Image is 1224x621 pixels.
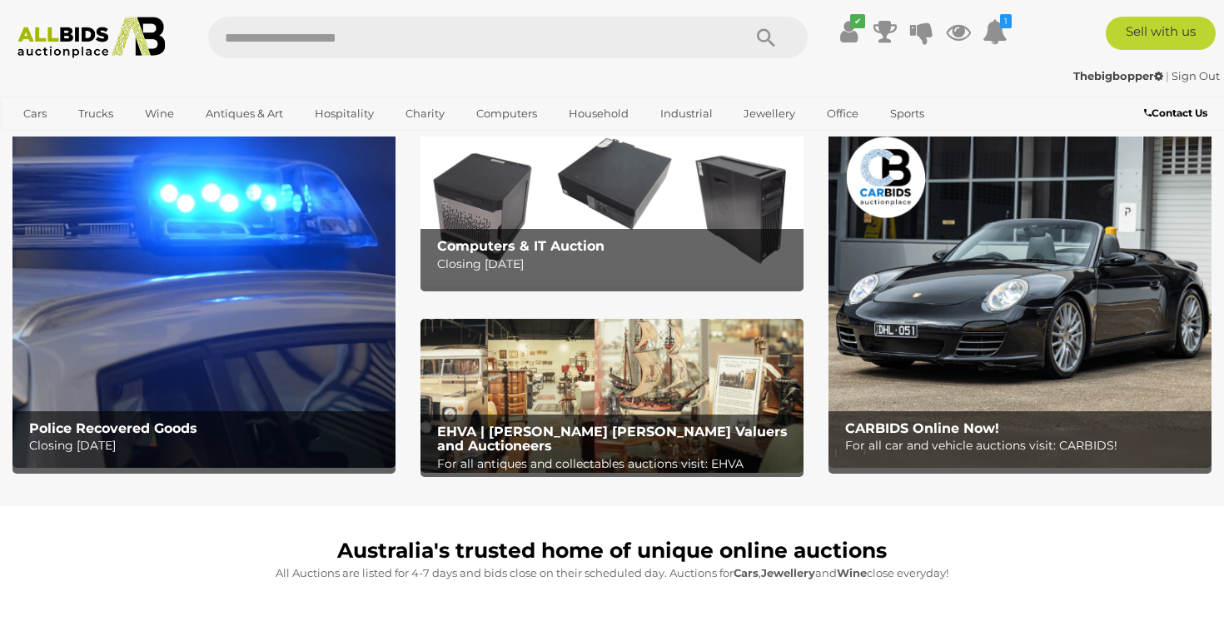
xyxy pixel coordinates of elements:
a: Cars [12,100,57,127]
a: Wine [134,100,185,127]
a: Charity [395,100,455,127]
a: CARBIDS Online Now! CARBIDS Online Now! For all car and vehicle auctions visit: CARBIDS! [828,132,1212,468]
p: Closing [DATE] [437,254,796,275]
p: For all antiques and collectables auctions visit: EHVA [437,454,796,474]
i: ✔ [850,14,865,28]
a: 1 [983,17,1008,47]
a: Contact Us [1144,104,1212,122]
strong: Cars [734,566,759,579]
img: CARBIDS Online Now! [828,132,1212,468]
img: Computers & IT Auction [420,132,804,286]
i: 1 [1000,14,1012,28]
b: Contact Us [1144,107,1207,119]
b: Computers & IT Auction [437,238,605,254]
img: EHVA | Evans Hastings Valuers and Auctioneers [420,319,804,472]
a: Thebigbopper [1073,69,1166,82]
p: All Auctions are listed for 4-7 days and bids close on their scheduled day. Auctions for , and cl... [21,564,1203,583]
b: Police Recovered Goods [29,420,197,436]
p: Closing [DATE] [29,435,388,456]
span: | [1166,69,1169,82]
p: For all car and vehicle auctions visit: CARBIDS! [845,435,1204,456]
strong: Thebigbopper [1073,69,1163,82]
a: Sign Out [1172,69,1220,82]
a: Sell with us [1106,17,1216,50]
a: ✔ [836,17,861,47]
a: Office [816,100,869,127]
strong: Jewellery [761,566,815,579]
b: EHVA | [PERSON_NAME] [PERSON_NAME] Valuers and Auctioneers [437,424,788,455]
a: Industrial [649,100,724,127]
a: [GEOGRAPHIC_DATA] [12,127,152,155]
b: CARBIDS Online Now! [845,420,999,436]
a: Hospitality [304,100,385,127]
a: Jewellery [733,100,806,127]
a: Sports [879,100,935,127]
a: Computers [465,100,548,127]
a: Antiques & Art [195,100,294,127]
a: Trucks [67,100,124,127]
h1: Australia's trusted home of unique online auctions [21,539,1203,563]
a: Household [558,100,639,127]
a: Police Recovered Goods Police Recovered Goods Closing [DATE] [12,132,396,468]
img: Police Recovered Goods [12,132,396,468]
img: Allbids.com.au [9,17,174,58]
a: Computers & IT Auction Computers & IT Auction Closing [DATE] [420,132,804,286]
strong: Wine [837,566,867,579]
a: EHVA | Evans Hastings Valuers and Auctioneers EHVA | [PERSON_NAME] [PERSON_NAME] Valuers and Auct... [420,319,804,472]
button: Search [724,17,808,58]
